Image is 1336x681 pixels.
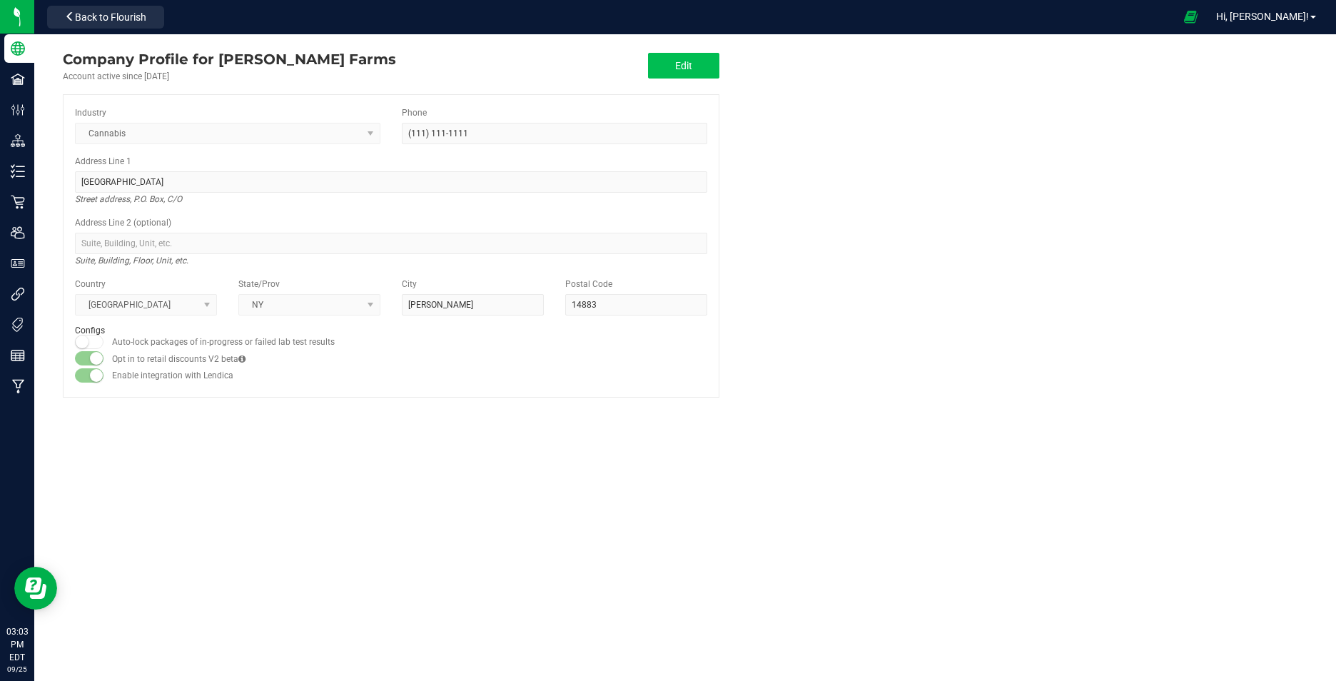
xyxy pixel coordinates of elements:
inline-svg: Manufacturing [11,379,25,393]
inline-svg: Tags [11,318,25,332]
i: Suite, Building, Floor, Unit, etc. [75,252,188,269]
span: Open Ecommerce Menu [1175,3,1207,31]
inline-svg: User Roles [11,256,25,271]
button: Edit [648,53,719,79]
label: Phone [402,106,427,119]
button: Back to Flourish [47,6,164,29]
iframe: Resource center [14,567,57,610]
p: 09/25 [6,664,28,675]
span: Edit [675,60,692,71]
h2: Configs [75,326,707,336]
i: Street address, P.O. Box, C/O [75,191,182,208]
inline-svg: Integrations [11,287,25,301]
inline-svg: Configuration [11,103,25,117]
label: Address Line 2 (optional) [75,216,171,229]
inline-svg: Company [11,41,25,56]
input: Address [75,171,707,193]
inline-svg: Distribution [11,133,25,148]
label: Opt in to retail discounts V2 beta [112,353,246,365]
p: 03:03 PM EDT [6,625,28,664]
div: CM Spencer Farms [63,49,396,70]
inline-svg: Facilities [11,72,25,86]
inline-svg: Reports [11,348,25,363]
input: (123) 456-7890 [402,123,707,144]
label: Postal Code [565,278,612,291]
label: State/Prov [238,278,280,291]
input: Suite, Building, Unit, etc. [75,233,707,254]
label: Auto-lock packages of in-progress or failed lab test results [112,336,335,348]
div: Account active since [DATE] [63,70,396,83]
inline-svg: Users [11,226,25,240]
input: Postal Code [565,294,707,316]
span: Hi, [PERSON_NAME]! [1216,11,1309,22]
input: City [402,294,544,316]
label: City [402,278,417,291]
span: Back to Flourish [75,11,146,23]
label: Enable integration with Lendica [112,369,233,382]
inline-svg: Retail [11,195,25,209]
label: Industry [75,106,106,119]
inline-svg: Inventory [11,164,25,178]
label: Address Line 1 [75,155,131,168]
label: Country [75,278,106,291]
